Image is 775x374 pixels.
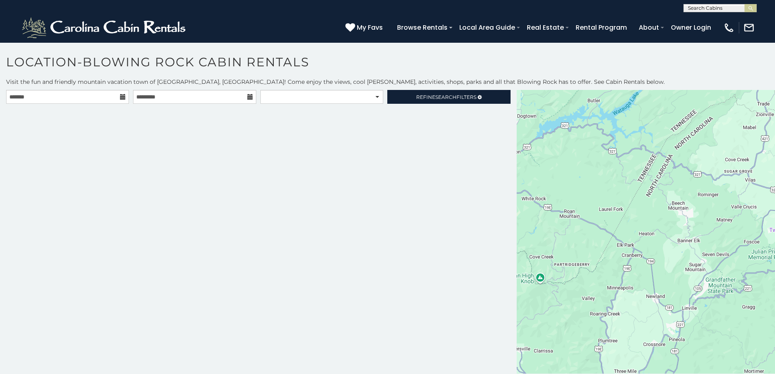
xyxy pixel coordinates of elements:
a: Browse Rentals [393,20,452,35]
img: White-1-2.png [20,15,189,40]
a: Real Estate [523,20,568,35]
a: Owner Login [667,20,715,35]
a: Rental Program [572,20,631,35]
a: About [635,20,663,35]
a: My Favs [345,22,385,33]
img: mail-regular-white.png [743,22,755,33]
span: Search [435,94,456,100]
a: Local Area Guide [455,20,519,35]
a: RefineSearchFilters [387,90,510,104]
img: phone-regular-white.png [723,22,735,33]
span: Refine Filters [416,94,476,100]
span: My Favs [357,22,383,33]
